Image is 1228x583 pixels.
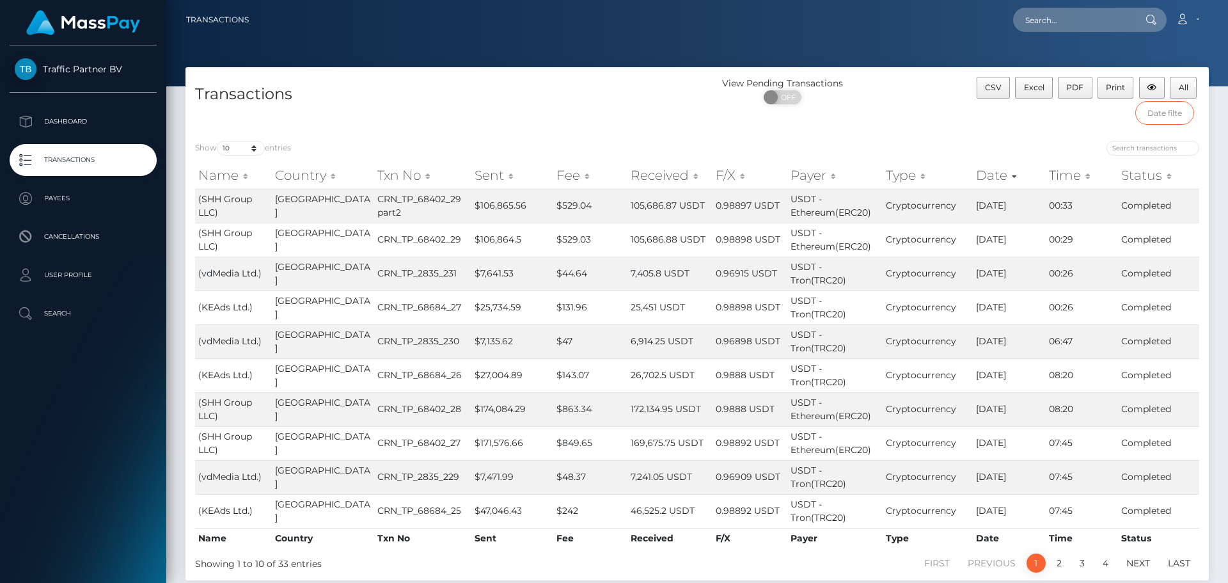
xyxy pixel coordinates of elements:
td: [DATE] [973,392,1045,426]
td: [GEOGRAPHIC_DATA] [272,392,374,426]
td: 08:20 [1046,358,1119,392]
a: Payees [10,182,157,214]
td: 0.96915 USDT [712,257,787,291]
td: Cryptocurrency [883,426,973,460]
td: $7,135.62 [471,324,553,358]
td: 6,914.25 USDT [627,324,712,358]
th: Sent [471,528,553,548]
td: [DATE] [973,494,1045,528]
a: 2 [1050,554,1069,573]
span: USDT - Ethereum(ERC20) [791,193,871,218]
th: Payer [787,528,883,548]
select: Showentries [217,141,265,156]
p: Dashboard [15,112,152,131]
a: Last [1161,554,1197,573]
span: All [1179,83,1188,92]
td: CRN_TP_68402_27 [374,426,471,460]
td: CRN_TP_68684_27 [374,291,471,324]
a: Cancellations [10,221,157,253]
th: Fee [553,528,627,548]
td: 07:45 [1046,494,1119,528]
td: [GEOGRAPHIC_DATA] [272,324,374,358]
th: Fee: activate to sort column ascending [553,163,627,188]
a: Transactions [10,144,157,176]
td: $174,084.29 [471,392,553,426]
td: Completed [1118,392,1199,426]
span: (KEAds Ltd.) [198,369,253,381]
a: 1 [1027,554,1046,573]
td: 105,686.88 USDT [627,223,712,257]
td: 00:26 [1046,291,1119,324]
span: USDT - Ethereum(ERC20) [791,431,871,456]
td: CRN_TP_2835_230 [374,324,471,358]
span: (SHH Group LLC) [198,431,252,456]
td: $529.03 [553,223,627,257]
span: Print [1106,83,1125,92]
td: $7,471.99 [471,460,553,494]
td: 07:45 [1046,460,1119,494]
td: 105,686.87 USDT [627,189,712,223]
button: PDF [1058,77,1092,99]
span: USDT - Tron(TRC20) [791,329,846,354]
th: Time [1046,528,1119,548]
td: $171,576.66 [471,426,553,460]
td: [GEOGRAPHIC_DATA] [272,426,374,460]
span: USDT - Tron(TRC20) [791,465,846,490]
p: Payees [15,189,152,208]
span: CSV [985,83,1002,92]
div: Showing 1 to 10 of 33 entries [195,552,602,571]
th: Name: activate to sort column ascending [195,163,272,188]
img: MassPay Logo [26,10,140,35]
td: [DATE] [973,223,1045,257]
a: 3 [1073,554,1092,573]
td: Completed [1118,223,1199,257]
th: Country [272,528,374,548]
span: (SHH Group LLC) [198,193,252,218]
button: Column visibility [1139,77,1165,99]
td: CRN_TP_68402_28 [374,392,471,426]
td: Completed [1118,291,1199,324]
td: $25,734.59 [471,291,553,324]
button: Print [1098,77,1134,99]
td: [DATE] [973,291,1045,324]
td: Cryptocurrency [883,291,973,324]
td: Cryptocurrency [883,324,973,358]
th: Date [973,528,1045,548]
td: $7,641.53 [471,257,553,291]
td: 00:33 [1046,189,1119,223]
td: [GEOGRAPHIC_DATA] [272,494,374,528]
a: 4 [1096,554,1115,573]
td: [DATE] [973,426,1045,460]
span: (SHH Group LLC) [198,227,252,252]
input: Date filter [1135,101,1195,125]
td: Cryptocurrency [883,223,973,257]
span: (vdMedia Ltd.) [198,268,262,279]
button: CSV [977,77,1011,99]
td: [GEOGRAPHIC_DATA] [272,460,374,494]
span: (SHH Group LLC) [198,397,252,422]
input: Search transactions [1106,141,1199,156]
td: $143.07 [553,358,627,392]
td: $849.65 [553,426,627,460]
td: 00:29 [1046,223,1119,257]
td: 46,525.2 USDT [627,494,712,528]
td: Cryptocurrency [883,358,973,392]
th: Name [195,528,272,548]
td: 0.9888 USDT [712,358,787,392]
span: (KEAds Ltd.) [198,505,253,516]
td: 0.9888 USDT [712,392,787,426]
label: Show entries [195,141,291,156]
span: (vdMedia Ltd.) [198,335,262,347]
p: Transactions [15,150,152,170]
p: Cancellations [15,227,152,246]
th: F/X [712,528,787,548]
td: CRN_TP_68402_29 [374,223,471,257]
th: Txn No [374,528,471,548]
span: USDT - Ethereum(ERC20) [791,227,871,252]
td: CRN_TP_68684_25 [374,494,471,528]
td: [GEOGRAPHIC_DATA] [272,223,374,257]
td: CRN_TP_2835_231 [374,257,471,291]
td: [DATE] [973,257,1045,291]
span: OFF [771,90,803,104]
span: Excel [1024,83,1044,92]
